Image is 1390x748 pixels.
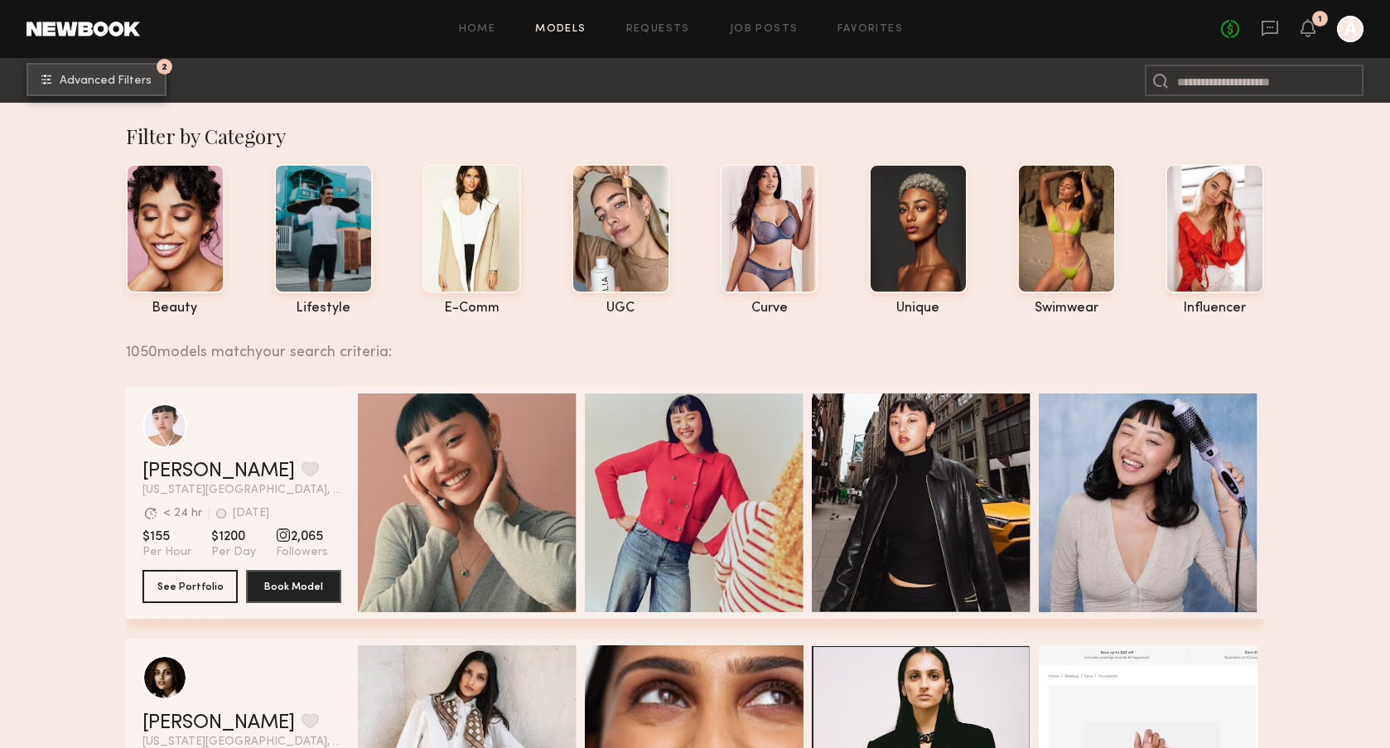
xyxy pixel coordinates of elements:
div: lifestyle [274,302,373,316]
div: swimwear [1017,302,1116,316]
span: $1200 [211,528,256,545]
div: unique [869,302,968,316]
span: Followers [276,545,328,560]
span: Per Hour [142,545,191,560]
span: [US_STATE][GEOGRAPHIC_DATA], [GEOGRAPHIC_DATA] [142,736,341,748]
span: $155 [142,528,191,545]
div: UGC [572,302,670,316]
a: Home [459,24,496,35]
div: e-comm [422,302,521,316]
span: 2,065 [276,528,328,545]
a: [PERSON_NAME] [142,461,295,481]
span: Advanced Filters [60,75,152,87]
a: A [1337,16,1363,42]
a: Models [535,24,586,35]
a: [PERSON_NAME] [142,713,295,733]
a: Favorites [837,24,903,35]
button: Book Model [246,570,341,603]
button: 2Advanced Filters [27,63,167,96]
span: Per Day [211,545,256,560]
a: Job Posts [730,24,799,35]
span: [US_STATE][GEOGRAPHIC_DATA], [GEOGRAPHIC_DATA] [142,485,341,496]
div: < 24 hr [163,508,202,519]
div: 1050 models match your search criteria: [126,326,1252,360]
span: 2 [162,63,167,70]
a: Requests [626,24,690,35]
div: 1 [1318,15,1322,24]
div: Filter by Category [126,123,1265,149]
button: See Portfolio [142,570,238,603]
div: curve [720,302,818,316]
div: beauty [126,302,224,316]
div: [DATE] [233,508,269,519]
div: influencer [1166,302,1264,316]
